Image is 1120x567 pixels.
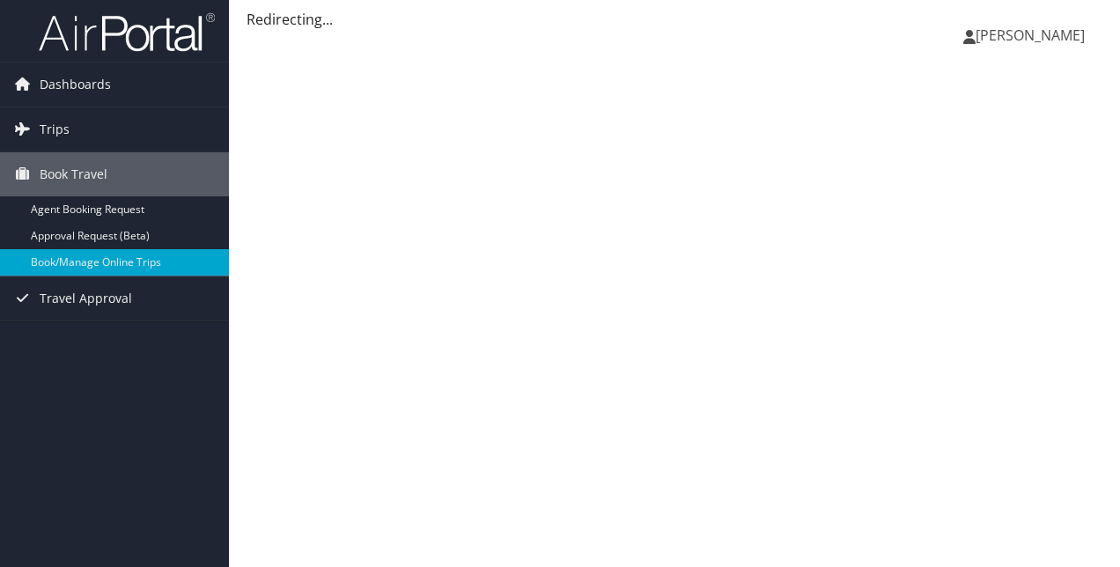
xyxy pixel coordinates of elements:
img: airportal-logo.png [39,11,215,53]
span: Trips [40,107,70,151]
span: [PERSON_NAME] [976,26,1085,45]
span: Travel Approval [40,276,132,320]
span: Dashboards [40,63,111,107]
span: Book Travel [40,152,107,196]
div: Redirecting... [247,9,1102,30]
a: [PERSON_NAME] [963,9,1102,62]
